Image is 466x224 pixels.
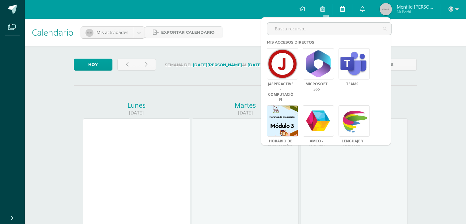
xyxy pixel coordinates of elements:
[303,82,330,92] a: Microsoft 365
[192,101,299,110] div: Martes
[248,63,297,67] strong: [DATE][PERSON_NAME]
[74,59,112,71] a: Hoy
[339,139,366,154] a: LENGUAJE Y SOCIALES - ESPAÑOL
[145,26,222,38] a: Exportar calendario
[193,63,242,67] strong: [DATE][PERSON_NAME]
[267,139,294,149] a: Horario de evaluación.
[81,27,145,38] a: Mis actividades
[267,40,314,44] span: Mis accesos directos
[161,27,214,38] span: Exportar calendario
[339,82,366,87] a: Teams
[83,110,190,116] div: [DATE]
[192,110,299,116] div: [DATE]
[83,101,190,110] div: Lunes
[396,4,433,10] span: Menfild [PERSON_NAME]
[396,9,433,14] span: Mi Perfil
[97,29,128,35] span: Mis actividades
[303,139,330,149] a: AMCO - ENGLISH
[267,82,294,102] a: Jasperactive - Computación
[85,29,93,37] img: 40x40
[380,3,392,15] img: 45x45
[267,23,391,35] input: Busca recurso...
[161,59,301,71] label: Semana del al
[32,26,73,38] span: Calendario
